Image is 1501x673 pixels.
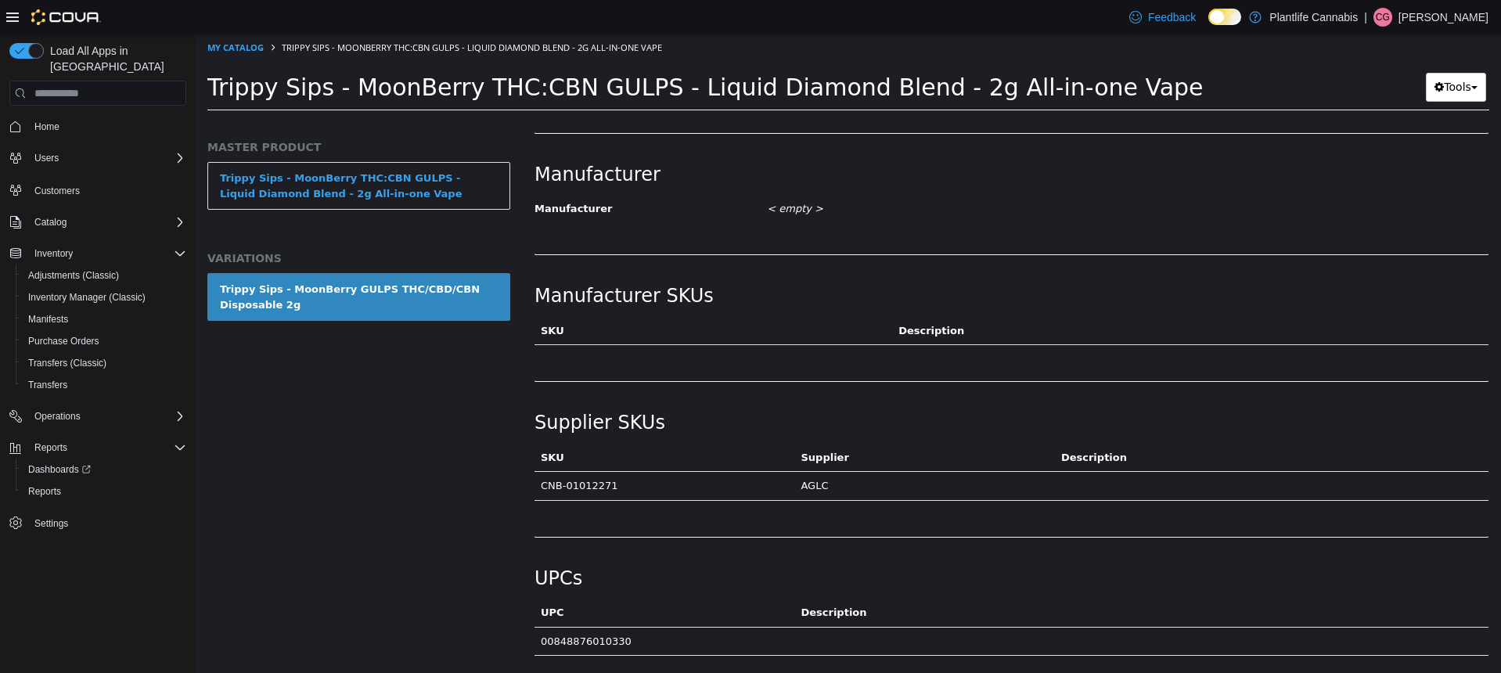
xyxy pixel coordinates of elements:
[28,244,186,263] span: Inventory
[12,218,315,232] h5: VARIATIONS
[339,377,470,401] h2: Supplier SKUs
[1398,8,1488,27] p: [PERSON_NAME]
[28,438,74,457] button: Reports
[22,310,186,329] span: Manifests
[3,115,193,138] button: Home
[28,213,73,232] button: Catalog
[599,438,858,467] td: AGLC
[16,459,193,480] a: Dashboards
[22,288,186,307] span: Inventory Manager (Classic)
[86,8,466,20] span: Trippy Sips - MoonBerry THC:CBN GULPS - Liquid Diamond Blend - 2g All-in-one Vape
[34,247,73,260] span: Inventory
[339,533,387,557] h2: UPCs
[34,517,68,530] span: Settings
[339,169,416,181] span: Manufacturer
[22,376,74,394] a: Transfers
[34,216,67,229] span: Catalog
[22,266,186,285] span: Adjustments (Classic)
[345,291,369,303] span: SKU
[22,482,67,501] a: Reports
[28,182,86,200] a: Customers
[34,441,67,454] span: Reports
[3,211,193,233] button: Catalog
[345,418,369,430] span: SKU
[22,332,186,351] span: Purchase Orders
[345,573,369,585] span: UPC
[34,185,80,197] span: Customers
[22,354,186,372] span: Transfers (Classic)
[16,330,193,352] button: Purchase Orders
[28,438,186,457] span: Reports
[3,178,193,201] button: Customers
[16,480,193,502] button: Reports
[339,593,599,622] td: 00848876010330
[34,152,59,164] span: Users
[1148,9,1196,25] span: Feedback
[34,410,81,423] span: Operations
[22,460,186,479] span: Dashboards
[22,376,186,394] span: Transfers
[1123,2,1202,33] a: Feedback
[28,379,67,391] span: Transfers
[31,9,101,25] img: Cova
[28,180,186,200] span: Customers
[28,269,119,282] span: Adjustments (Classic)
[22,332,106,351] a: Purchase Orders
[3,147,193,169] button: Users
[28,117,186,136] span: Home
[22,310,74,329] a: Manifests
[605,418,653,430] span: Supplier
[22,482,186,501] span: Reports
[12,40,1008,67] span: Trippy Sips - MoonBerry THC:CBN GULPS - Liquid Diamond Blend - 2g All-in-one Vape
[28,485,61,498] span: Reports
[16,374,193,396] button: Transfers
[1230,39,1290,68] button: Tools
[339,438,599,467] td: CNB-01012271
[1208,9,1241,25] input: Dark Mode
[28,513,186,533] span: Settings
[24,248,302,279] div: Trippy Sips - MoonBerry GULPS THC/CBD/CBN Disposable 2g
[339,129,1293,153] h2: Manufacturer
[1364,8,1367,27] p: |
[605,573,671,585] span: Description
[16,265,193,286] button: Adjustments (Classic)
[22,288,152,307] a: Inventory Manager (Classic)
[703,291,768,303] span: Description
[22,460,97,479] a: Dashboards
[1269,8,1358,27] p: Plantlife Cannabis
[28,357,106,369] span: Transfers (Classic)
[28,407,87,426] button: Operations
[16,352,193,374] button: Transfers (Classic)
[12,106,315,121] h5: MASTER PRODUCT
[1376,8,1390,27] span: CG
[28,463,91,476] span: Dashboards
[28,149,186,167] span: Users
[866,418,931,430] span: Description
[28,335,99,347] span: Purchase Orders
[3,437,193,459] button: Reports
[44,43,186,74] span: Load All Apps in [GEOGRAPHIC_DATA]
[3,512,193,534] button: Settings
[22,266,125,285] a: Adjustments (Classic)
[12,8,68,20] a: My Catalog
[28,514,74,533] a: Settings
[571,162,1223,189] div: < empty >
[28,213,186,232] span: Catalog
[28,117,66,136] a: Home
[1208,25,1209,26] span: Dark Mode
[339,250,518,275] h2: Manufacturer SKUs
[1373,8,1392,27] div: Chris Graham
[12,128,315,176] a: Trippy Sips - MoonBerry THC:CBN GULPS - Liquid Diamond Blend - 2g All-in-one Vape
[3,243,193,265] button: Inventory
[28,244,79,263] button: Inventory
[9,109,186,575] nav: Complex example
[3,405,193,427] button: Operations
[28,313,68,326] span: Manifests
[16,286,193,308] button: Inventory Manager (Classic)
[16,308,193,330] button: Manifests
[28,407,186,426] span: Operations
[28,291,146,304] span: Inventory Manager (Classic)
[34,121,59,133] span: Home
[28,149,65,167] button: Users
[22,354,113,372] a: Transfers (Classic)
